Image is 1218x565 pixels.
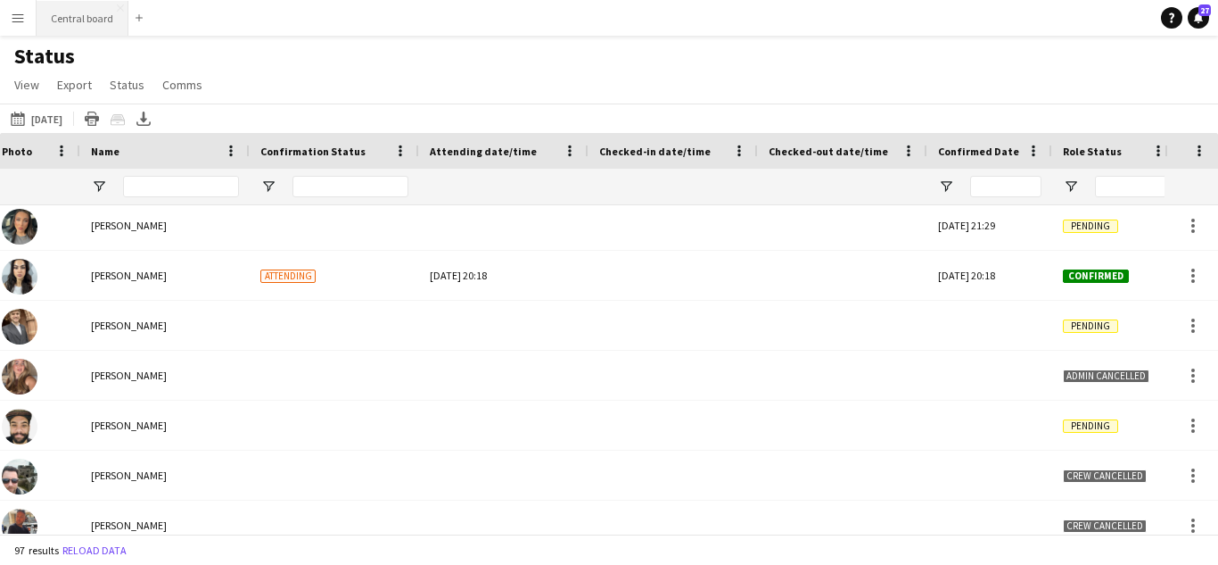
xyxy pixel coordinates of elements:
[57,77,92,93] span: Export
[430,251,578,300] div: [DATE] 20:18
[1063,179,1079,195] button: Open Filter Menu
[1063,420,1118,433] span: Pending
[260,145,366,158] span: Confirmation Status
[2,409,37,445] img: Sven Reid
[260,179,276,195] button: Open Filter Menu
[7,73,46,96] a: View
[938,179,954,195] button: Open Filter Menu
[110,77,144,93] span: Status
[2,145,32,158] span: Photo
[91,469,167,482] span: [PERSON_NAME]
[91,369,167,382] span: [PERSON_NAME]
[927,251,1052,300] div: [DATE] 20:18
[1063,270,1129,283] span: Confirmed
[1188,7,1209,29] a: 27
[260,270,316,283] span: Attending
[14,77,39,93] span: View
[155,73,210,96] a: Comms
[769,145,888,158] span: Checked-out date/time
[91,219,167,232] span: [PERSON_NAME]
[59,541,130,561] button: Reload data
[2,309,37,345] img: Alex De Vries
[81,108,103,129] app-action-btn: Print
[1063,469,1147,483] span: Crew cancelled
[91,319,167,332] span: [PERSON_NAME]
[103,73,152,96] a: Status
[7,108,66,129] button: [DATE]
[1063,320,1118,333] span: Pending
[2,259,37,295] img: Silvia Moraru
[927,201,1052,250] div: [DATE] 21:29
[37,1,128,36] button: Central board
[2,459,37,494] img: Paul Clayton
[91,269,167,282] span: [PERSON_NAME]
[91,419,167,432] span: [PERSON_NAME]
[91,519,167,532] span: [PERSON_NAME]
[430,145,537,158] span: Attending date/time
[50,73,99,96] a: Export
[1063,145,1122,158] span: Role Status
[292,176,408,197] input: Confirmation Status Filter Input
[1095,176,1166,197] input: Role Status Filter Input
[91,145,119,158] span: Name
[133,108,154,129] app-action-btn: Export XLSX
[2,209,37,245] img: Imogen Martindill
[2,359,37,395] img: Georgie Percival
[1198,4,1211,16] span: 27
[970,176,1041,197] input: Confirmed Date Filter Input
[162,77,202,93] span: Comms
[2,509,37,544] img: Neil Robson
[123,176,239,197] input: Name Filter Input
[1063,370,1149,383] span: Admin cancelled
[938,145,1019,158] span: Confirmed Date
[1063,220,1118,233] span: Pending
[91,179,107,195] button: Open Filter Menu
[599,145,711,158] span: Checked-in date/time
